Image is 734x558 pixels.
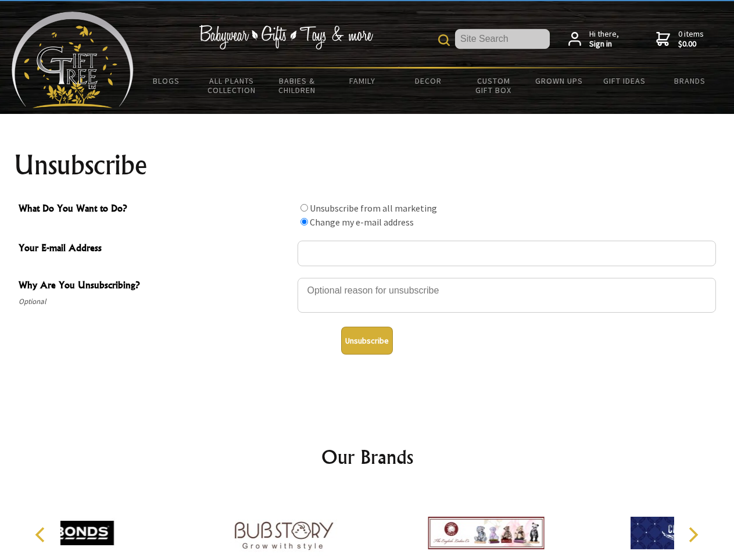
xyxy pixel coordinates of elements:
[134,69,199,93] a: BLOGS
[199,25,373,49] img: Babywear - Gifts - Toys & more
[19,278,292,295] span: Why Are You Unsubscribing?
[310,216,414,228] label: Change my e-mail address
[455,29,550,49] input: Site Search
[592,69,657,93] a: Gift Ideas
[680,522,706,548] button: Next
[298,278,716,313] textarea: Why Are You Unsubscribing?
[656,29,704,49] a: 0 items$0.00
[12,12,134,108] img: Babyware - Gifts - Toys and more...
[589,29,619,49] span: Hi there,
[678,28,704,49] span: 0 items
[14,151,721,179] h1: Unsubscribe
[300,204,308,212] input: What Do You Want to Do?
[298,241,716,266] input: Your E-mail Address
[438,34,450,46] img: product search
[526,69,592,93] a: Grown Ups
[310,202,437,214] label: Unsubscribe from all marketing
[264,69,330,102] a: Babies & Children
[29,522,55,548] button: Previous
[23,443,711,471] h2: Our Brands
[19,201,292,218] span: What Do You Want to Do?
[589,39,619,49] strong: Sign in
[395,69,461,93] a: Decor
[461,69,527,102] a: Custom Gift Box
[678,39,704,49] strong: $0.00
[657,69,723,93] a: Brands
[19,295,292,309] span: Optional
[568,29,619,49] a: Hi there,Sign in
[300,218,308,226] input: What Do You Want to Do?
[19,241,292,257] span: Your E-mail Address
[330,69,396,93] a: Family
[199,69,265,102] a: All Plants Collection
[341,327,393,355] button: Unsubscribe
